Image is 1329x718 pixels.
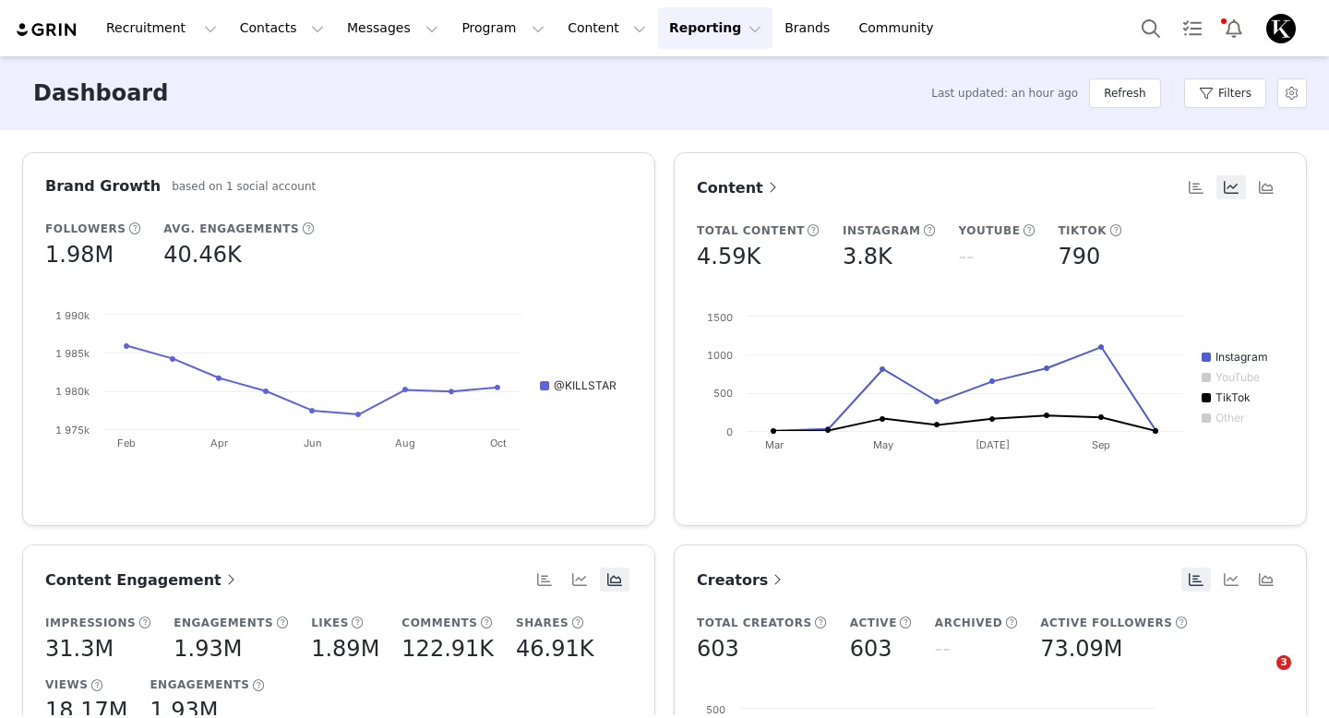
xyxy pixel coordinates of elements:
[1239,655,1283,700] iframe: Intercom live chat
[976,438,1010,451] text: [DATE]
[55,424,90,437] text: 1 975k
[1266,14,1296,43] img: f458b524-a42d-4a57-88ec-510b047d501f.jpg
[697,222,805,239] h5: Total Content
[45,571,240,589] span: Content Engagement
[935,615,1002,631] h5: Archived
[1058,222,1107,239] h5: TikTok
[658,7,772,49] button: Reporting
[174,615,273,631] h5: Engagements
[45,175,161,197] h3: Brand Growth
[1092,438,1110,451] text: Sep
[1040,615,1172,631] h5: Active Followers
[850,615,897,631] h5: Active
[450,7,556,49] button: Program
[697,632,739,665] h5: 603
[1089,78,1160,108] button: Refresh
[697,571,786,589] span: Creators
[706,703,725,716] text: 500
[557,7,657,49] button: Content
[707,311,733,324] text: 1500
[773,7,846,49] a: Brands
[33,77,168,110] h3: Dashboard
[843,240,892,273] h5: 3.8K
[1215,370,1260,384] text: YouTube
[765,438,784,451] text: Mar
[713,387,733,400] text: 500
[311,615,349,631] h5: Likes
[697,176,782,199] a: Content
[873,438,893,451] text: May
[848,7,953,49] a: Community
[45,632,114,665] h5: 31.3M
[707,349,733,362] text: 1000
[210,437,228,449] text: Apr
[150,676,249,693] h5: Engagements
[336,7,449,49] button: Messages
[229,7,335,49] button: Contacts
[554,378,617,392] text: @KILLSTAR
[1276,655,1291,670] span: 3
[1172,7,1213,49] a: Tasks
[1040,632,1122,665] h5: 73.09M
[697,179,782,197] span: Content
[117,437,136,449] text: Feb
[95,7,228,49] button: Recruitment
[45,615,136,631] h5: Impressions
[931,85,1078,102] span: Last updated: an hour ago
[697,568,786,592] a: Creators
[172,178,316,195] h5: based on 1 social account
[174,632,242,665] h5: 1.93M
[163,221,299,237] h5: Avg. Engagements
[401,632,494,665] h5: 122.91K
[1255,14,1314,43] button: Profile
[55,385,90,398] text: 1 980k
[1131,7,1171,49] button: Search
[163,238,241,271] h5: 40.46K
[516,615,569,631] h5: Shares
[697,615,812,631] h5: Total Creators
[935,632,951,665] h5: --
[395,437,415,449] text: Aug
[843,222,921,239] h5: Instagram
[516,632,593,665] h5: 46.91K
[1184,78,1266,108] button: Filters
[45,238,114,271] h5: 1.98M
[304,437,322,449] text: Jun
[45,221,126,237] h5: Followers
[697,240,760,273] h5: 4.59K
[45,568,240,592] a: Content Engagement
[45,676,88,693] h5: Views
[1215,411,1245,425] text: Other
[401,615,477,631] h5: Comments
[55,309,90,322] text: 1 990k
[726,425,733,438] text: 0
[1215,350,1268,364] text: Instagram
[958,222,1020,239] h5: YouTube
[490,437,507,449] text: Oct
[55,347,90,360] text: 1 985k
[1215,390,1251,404] text: TikTok
[311,632,379,665] h5: 1.89M
[1214,7,1254,49] button: Notifications
[1058,240,1100,273] h5: 790
[958,240,974,273] h5: --
[850,632,892,665] h5: 603
[15,21,79,39] img: grin logo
